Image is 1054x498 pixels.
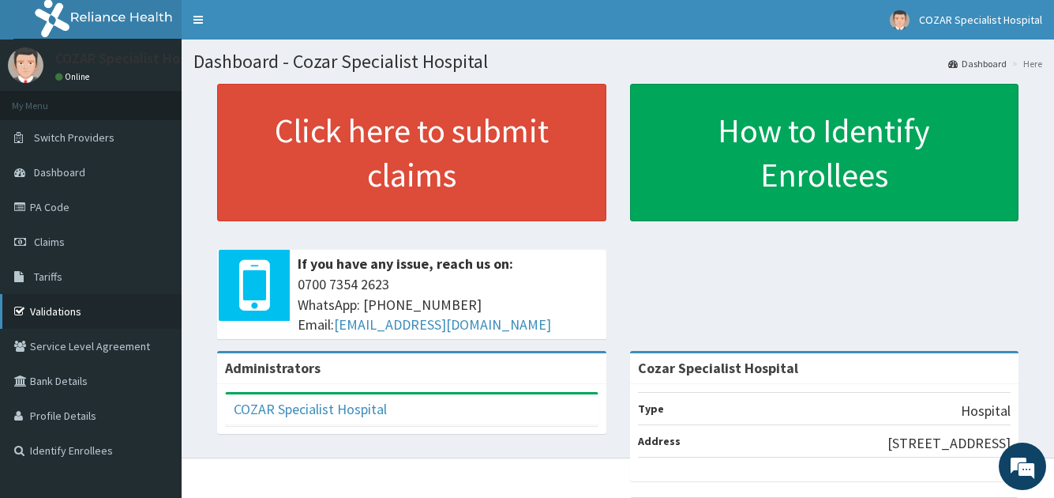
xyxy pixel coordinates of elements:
[92,149,218,308] span: We're online!
[8,331,301,387] textarea: Type your message and hit 'Enter'
[34,235,65,249] span: Claims
[259,8,297,46] div: Minimize live chat window
[638,359,798,377] strong: Cozar Specialist Hospital
[193,51,1042,72] h1: Dashboard - Cozar Specialist Hospital
[217,84,606,221] a: Click here to submit claims
[638,434,681,448] b: Address
[334,315,551,334] a: [EMAIL_ADDRESS][DOMAIN_NAME]
[919,13,1042,27] span: COZAR Specialist Hospital
[55,71,93,82] a: Online
[887,433,1011,454] p: [STREET_ADDRESS]
[34,270,62,284] span: Tariffs
[298,255,513,273] b: If you have any issue, reach us on:
[34,130,114,145] span: Switch Providers
[298,274,598,335] span: 0700 7354 2623 WhatsApp: [PHONE_NUMBER] Email:
[630,84,1019,221] a: How to Identify Enrollees
[225,359,321,377] b: Administrators
[82,89,265,109] div: Chat with us now
[961,401,1011,421] p: Hospital
[1008,57,1042,70] li: Here
[638,402,664,416] b: Type
[55,51,215,66] p: COZAR Specialist Hospital
[234,400,387,418] a: COZAR Specialist Hospital
[890,10,910,30] img: User Image
[948,57,1007,70] a: Dashboard
[29,79,64,119] img: d_794563401_company_1708531726252_794563401
[8,47,43,83] img: User Image
[34,165,85,179] span: Dashboard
